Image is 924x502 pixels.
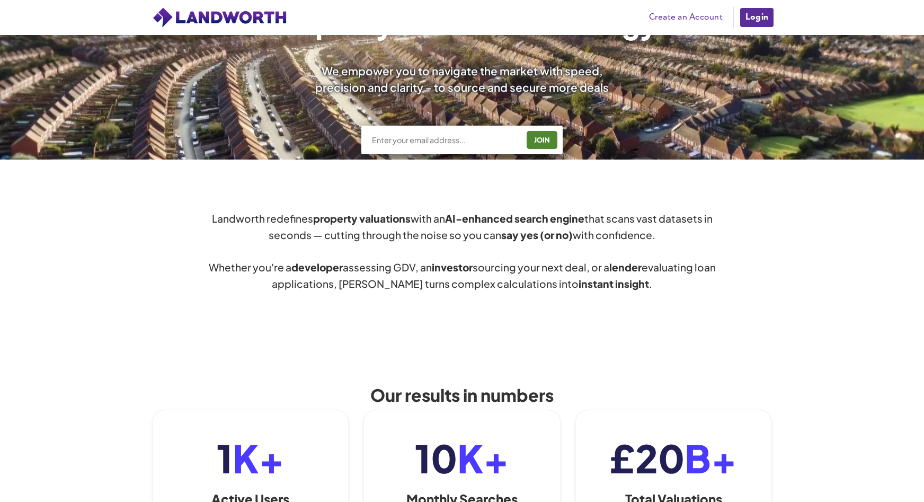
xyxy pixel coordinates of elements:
[501,228,573,241] strong: say yes (or no)
[457,434,509,482] span: K+
[527,131,557,149] button: JOIN
[739,7,775,28] a: Login
[644,10,728,25] a: Create an Account
[301,63,623,96] div: We empower you to navigate the market with speed, precision and clarity - to source and secure mo...
[208,210,716,292] div: Landworth redefines with an that scans vast datasets in seconds — cutting through the noise so yo...
[217,436,285,480] div: 1
[609,261,642,274] strong: lender
[267,8,658,37] h1: Property meets Technology
[371,135,519,145] input: Enter your email address...
[233,434,285,482] span: K+
[291,261,343,274] strong: developer
[445,212,584,225] strong: AI-enhanced search engine
[610,436,737,480] div: £20
[530,131,554,148] div: JOIN
[415,436,509,480] div: 10
[685,434,737,482] span: B+
[432,261,473,274] strong: investor
[313,212,411,225] strong: property valuations
[579,277,649,290] strong: instant insight
[303,385,621,404] h2: Our results in numbers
